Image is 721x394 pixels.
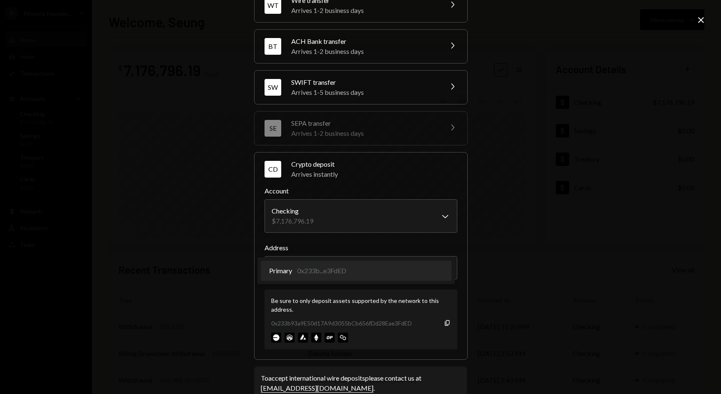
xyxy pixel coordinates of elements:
div: Arrives 1-2 business days [291,46,437,56]
button: Address [265,256,457,280]
div: CD [265,161,281,178]
div: SW [265,79,281,96]
label: Address [265,243,457,253]
div: 0x233b...e3FdED [297,266,346,276]
a: [EMAIL_ADDRESS][DOMAIN_NAME] [261,384,373,393]
img: arbitrum-mainnet [285,333,295,343]
div: SE [265,120,281,137]
div: BT [265,38,281,55]
div: SEPA transfer [291,118,437,128]
div: 0x233b93a9E50d17A9d3055bCb656fDd28Eae3FdED [271,319,412,328]
div: To accept international wire deposits please contact us at . [261,373,460,393]
div: Arrives 1-2 business days [291,5,437,15]
div: Crypto deposit [291,159,457,169]
img: base-mainnet [271,333,281,343]
img: ethereum-mainnet [311,333,321,343]
img: avalanche-mainnet [298,333,308,343]
label: Account [265,186,457,196]
span: Primary [269,266,292,276]
div: ACH Bank transfer [291,36,437,46]
div: SWIFT transfer [291,77,437,87]
div: Arrives instantly [291,169,457,179]
div: Be sure to only deposit assets supported by the network to this address. [271,296,451,314]
div: Arrives 1-5 business days [291,87,437,97]
div: Arrives 1-2 business days [291,128,437,138]
img: polygon-mainnet [338,333,348,343]
button: Account [265,199,457,233]
img: optimism-mainnet [325,333,335,343]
